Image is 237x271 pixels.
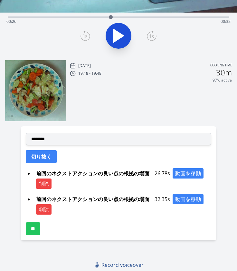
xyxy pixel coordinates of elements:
[210,63,232,69] p: Cooking time
[101,261,144,269] span: Record voiceover
[173,168,204,179] button: 動画を移動
[6,19,16,24] span: 00:26
[216,69,232,76] h2: 30m
[173,194,204,204] button: 動画を移動
[33,168,152,179] span: 前回のネクストアクションの良い点の根拠の場面
[33,194,152,204] span: 前回のネクストアクションの良い点の根拠の場面
[221,19,231,24] span: 00:32
[26,150,57,163] button: 切り抜く
[33,194,211,215] div: 32.35s
[78,71,101,76] p: 19:18 - 19:48
[36,179,52,189] button: 削除
[36,204,52,215] button: 削除
[33,168,211,189] div: 26.78s
[213,78,232,83] p: 97% active
[5,60,66,121] img: 250826101900_thumb.jpeg
[78,63,91,68] p: [DATE]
